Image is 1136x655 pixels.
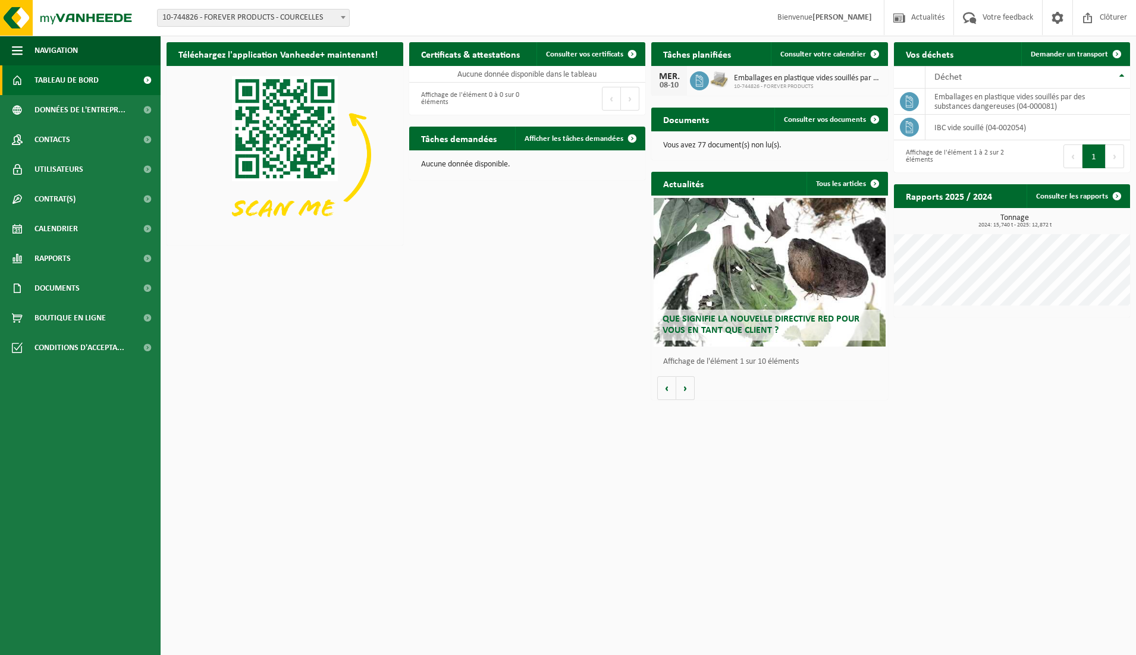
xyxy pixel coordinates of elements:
div: 08-10 [657,81,681,90]
span: Navigation [34,36,78,65]
a: Consulter vos documents [774,108,887,131]
span: Consulter vos documents [784,116,866,124]
img: Download de VHEPlus App [167,66,403,243]
iframe: chat widget [6,629,199,655]
span: Emballages en plastique vides souillés par des substances dangereuses [734,74,882,83]
td: IBC vide souillé (04-002054) [925,115,1131,140]
span: Demander un transport [1031,51,1108,58]
a: Que signifie la nouvelle directive RED pour vous en tant que client ? [654,198,886,347]
button: Vorige [657,376,676,400]
span: Afficher les tâches demandées [525,135,623,143]
span: Rapports [34,244,71,273]
h2: Tâches demandées [409,127,509,150]
h2: Documents [651,108,721,131]
a: Consulter les rapports [1027,184,1129,208]
button: Previous [1063,144,1082,168]
button: Volgende [676,376,695,400]
button: 1 [1082,144,1106,168]
button: Next [1106,144,1124,168]
h2: Actualités [651,172,716,195]
button: Previous [602,87,621,111]
p: Vous avez 77 document(s) non lu(s). [663,141,876,150]
img: LP-PA-00000-WDN-11 [709,70,729,90]
span: Boutique en ligne [34,303,106,333]
h2: Rapports 2025 / 2024 [894,184,1004,207]
span: Contrat(s) [34,184,76,214]
span: Consulter votre calendrier [780,51,866,58]
span: 10-744826 - FOREVER PRODUCTS - COURCELLES [157,9,350,27]
td: emballages en plastique vides souillés par des substances dangereuses (04-000081) [925,89,1131,115]
span: 10-744826 - FOREVER PRODUCTS [734,83,882,90]
span: Que signifie la nouvelle directive RED pour vous en tant que client ? [663,314,859,335]
a: Consulter votre calendrier [771,42,887,66]
p: Aucune donnée disponible. [421,160,634,169]
div: MER. [657,72,681,81]
h2: Téléchargez l'application Vanheede+ maintenant! [167,42,390,65]
span: Conditions d'accepta... [34,333,124,363]
h2: Tâches planifiées [651,42,743,65]
span: Déchet [934,73,962,82]
div: Affichage de l'élément 0 à 0 sur 0 éléments [415,86,522,112]
span: Contacts [34,125,70,155]
span: Tableau de bord [34,65,99,95]
a: Consulter vos certificats [536,42,644,66]
h2: Vos déchets [894,42,965,65]
a: Afficher les tâches demandées [515,127,644,150]
span: Consulter vos certificats [546,51,623,58]
button: Next [621,87,639,111]
div: Affichage de l'élément 1 à 2 sur 2 éléments [900,143,1006,169]
p: Affichage de l'élément 1 sur 10 éléments [663,358,882,366]
span: Documents [34,273,80,303]
span: Utilisateurs [34,155,83,184]
h2: Certificats & attestations [409,42,532,65]
a: Tous les articles [807,172,887,196]
td: Aucune donnée disponible dans le tableau [409,66,646,83]
a: Demander un transport [1021,42,1129,66]
h3: Tonnage [900,214,1131,228]
span: 10-744826 - FOREVER PRODUCTS - COURCELLES [158,10,349,26]
span: Calendrier [34,214,78,244]
strong: [PERSON_NAME] [812,13,872,22]
span: 2024: 15,740 t - 2025: 12,872 t [900,222,1131,228]
span: Données de l'entrepr... [34,95,125,125]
